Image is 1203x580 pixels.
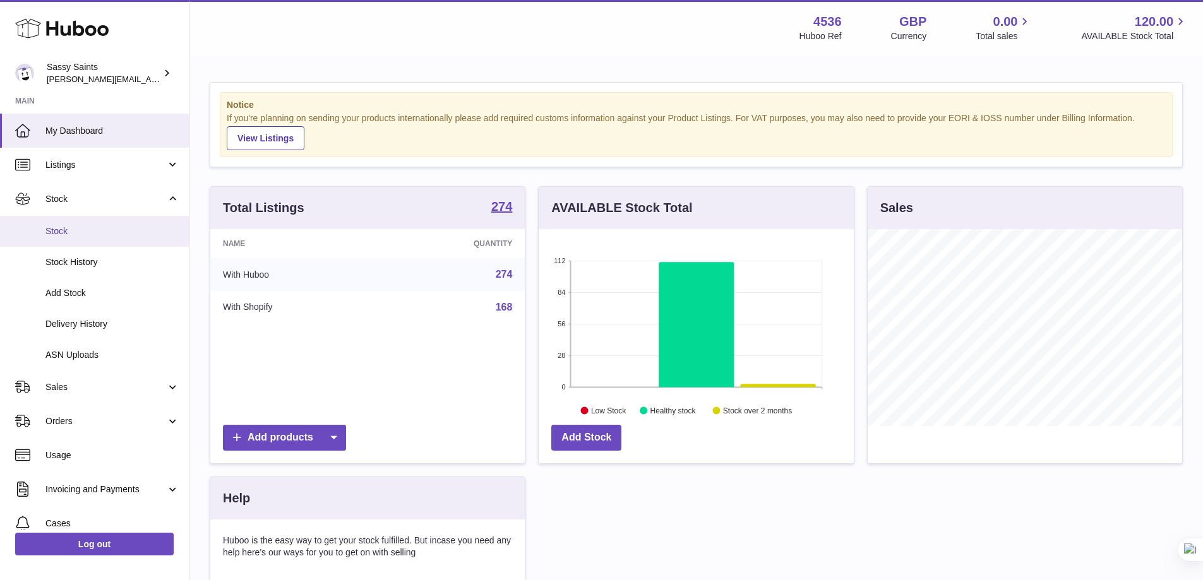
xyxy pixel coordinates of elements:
span: Total sales [976,30,1032,42]
h3: Sales [880,199,913,216]
strong: Notice [227,99,1166,111]
a: 120.00 AVAILABLE Stock Total [1081,13,1188,42]
span: Stock [45,193,166,205]
a: 168 [496,302,513,312]
text: Stock over 2 months [723,406,792,415]
img: ramey@sassysaints.com [15,64,34,83]
text: 56 [558,320,566,328]
span: Delivery History [45,318,179,330]
text: Healthy stock [650,406,697,415]
span: Stock History [45,256,179,268]
a: Add products [223,425,346,451]
span: Listings [45,159,166,171]
span: Add Stock [45,287,179,299]
h3: AVAILABLE Stock Total [551,199,692,216]
div: If you're planning on sending your products internationally please add required customs informati... [227,112,1166,150]
a: 0.00 Total sales [976,13,1032,42]
p: Huboo is the easy way to get your stock fulfilled. But incase you need any help here's our ways f... [223,535,512,559]
strong: 274 [491,200,512,213]
div: Huboo Ref [799,30,842,42]
span: Sales [45,381,166,393]
span: Cases [45,518,179,530]
strong: 4536 [813,13,842,30]
span: ASN Uploads [45,349,179,361]
span: Stock [45,225,179,237]
td: With Huboo [210,258,380,291]
h3: Total Listings [223,199,304,216]
span: Usage [45,449,179,461]
a: 274 [496,269,513,280]
th: Name [210,229,380,258]
a: Log out [15,533,174,555]
span: 120.00 [1135,13,1173,30]
div: Sassy Saints [47,61,160,85]
text: 28 [558,352,566,359]
text: 0 [562,383,566,391]
span: [PERSON_NAME][EMAIL_ADDRESS][DOMAIN_NAME] [47,74,253,84]
text: 84 [558,288,566,296]
a: 274 [491,200,512,215]
a: View Listings [227,126,304,150]
div: Currency [891,30,927,42]
th: Quantity [380,229,525,258]
span: Orders [45,415,166,427]
span: Invoicing and Payments [45,483,166,495]
strong: GBP [899,13,926,30]
a: Add Stock [551,425,621,451]
text: 112 [554,257,565,264]
span: AVAILABLE Stock Total [1081,30,1188,42]
h3: Help [223,490,250,507]
span: My Dashboard [45,125,179,137]
text: Low Stock [591,406,626,415]
td: With Shopify [210,291,380,324]
span: 0.00 [993,13,1018,30]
